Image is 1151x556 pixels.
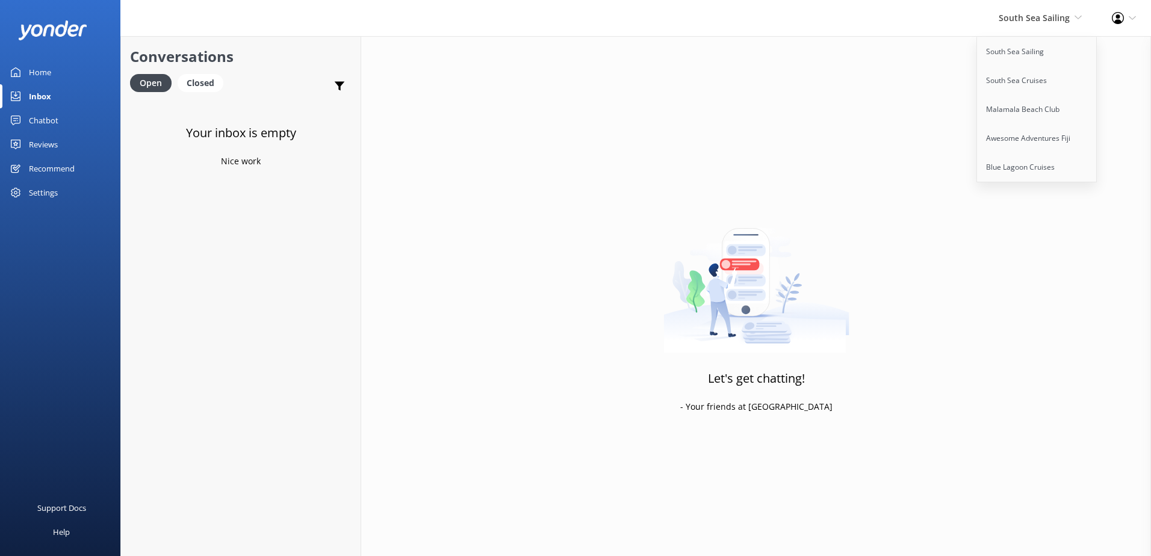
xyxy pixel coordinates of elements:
a: South Sea Cruises [977,66,1097,95]
a: Awesome Adventures Fiji [977,124,1097,153]
a: Blue Lagoon Cruises [977,153,1097,182]
a: Open [130,76,178,89]
img: yonder-white-logo.png [18,20,87,40]
div: Help [53,520,70,544]
div: Open [130,74,172,92]
a: South Sea Sailing [977,37,1097,66]
p: Nice work [221,155,261,168]
a: Closed [178,76,229,89]
div: Recommend [29,156,75,181]
div: Support Docs [37,496,86,520]
div: Settings [29,181,58,205]
img: artwork of a man stealing a conversation from at giant smartphone [663,203,849,353]
p: - Your friends at [GEOGRAPHIC_DATA] [680,400,833,413]
h3: Let's get chatting! [708,369,805,388]
div: Chatbot [29,108,58,132]
span: South Sea Sailing [999,12,1070,23]
a: Malamala Beach Club [977,95,1097,124]
div: Reviews [29,132,58,156]
div: Inbox [29,84,51,108]
div: Home [29,60,51,84]
div: Closed [178,74,223,92]
h2: Conversations [130,45,352,68]
h3: Your inbox is empty [186,123,296,143]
